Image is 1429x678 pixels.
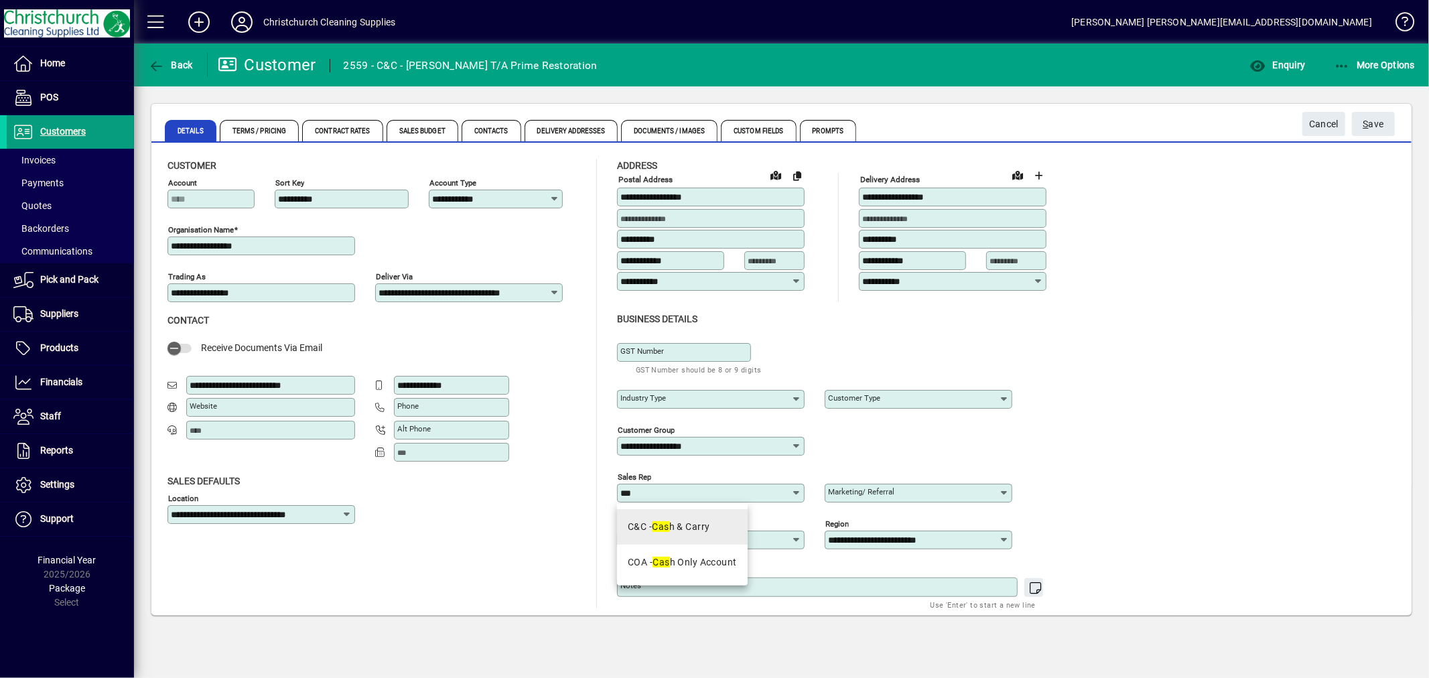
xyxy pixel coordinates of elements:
[7,263,134,297] a: Pick and Pack
[765,164,787,186] a: View on map
[178,10,220,34] button: Add
[1302,112,1345,136] button: Cancel
[617,160,657,171] span: Address
[828,393,880,403] mat-label: Customer type
[49,583,85,594] span: Package
[7,194,134,217] a: Quotes
[1249,60,1305,70] span: Enquiry
[7,332,134,365] a: Products
[7,172,134,194] a: Payments
[168,272,206,281] mat-label: Trading as
[618,472,651,481] mat-label: Sales rep
[1334,60,1416,70] span: More Options
[1385,3,1412,46] a: Knowledge Base
[653,557,669,567] em: Cas
[620,393,666,403] mat-label: Industry type
[7,468,134,502] a: Settings
[38,555,96,565] span: Financial Year
[387,120,458,141] span: Sales Budget
[7,366,134,399] a: Financials
[787,165,808,186] button: Copy to Delivery address
[220,120,299,141] span: Terms / Pricing
[1246,53,1308,77] button: Enquiry
[167,315,209,326] span: Contact
[220,10,263,34] button: Profile
[1331,53,1419,77] button: More Options
[13,155,56,165] span: Invoices
[825,519,849,528] mat-label: Region
[148,60,193,70] span: Back
[7,502,134,536] a: Support
[721,120,796,141] span: Custom Fields
[40,377,82,387] span: Financials
[13,200,52,211] span: Quotes
[628,520,709,534] div: C&C - h & Carry
[218,54,316,76] div: Customer
[376,272,413,281] mat-label: Deliver via
[40,513,74,524] span: Support
[617,509,748,545] mat-option: C&C - Cash & Carry
[165,120,216,141] span: Details
[302,120,383,141] span: Contract Rates
[1028,165,1050,186] button: Choose address
[168,493,198,502] mat-label: Location
[40,445,73,456] span: Reports
[931,597,1036,612] mat-hint: Use 'Enter' to start a new line
[1363,113,1384,135] span: ave
[275,178,304,188] mat-label: Sort key
[462,120,521,141] span: Contacts
[167,476,240,486] span: Sales defaults
[525,120,618,141] span: Delivery Addresses
[201,342,322,353] span: Receive Documents Via Email
[1352,112,1395,136] button: Save
[1363,119,1369,129] span: S
[397,401,419,411] mat-label: Phone
[1309,113,1339,135] span: Cancel
[636,362,762,377] mat-hint: GST Number should be 8 or 9 digits
[13,246,92,257] span: Communications
[40,342,78,353] span: Products
[13,223,69,234] span: Backorders
[134,53,208,77] app-page-header-button: Back
[145,53,196,77] button: Back
[168,178,197,188] mat-label: Account
[397,424,431,433] mat-label: Alt Phone
[617,314,697,324] span: Business details
[7,297,134,331] a: Suppliers
[168,225,234,234] mat-label: Organisation name
[40,308,78,319] span: Suppliers
[7,47,134,80] a: Home
[40,58,65,68] span: Home
[1007,164,1028,186] a: View on map
[40,92,58,103] span: POS
[800,120,857,141] span: Prompts
[7,400,134,433] a: Staff
[1071,11,1372,33] div: [PERSON_NAME] [PERSON_NAME][EMAIL_ADDRESS][DOMAIN_NAME]
[13,178,64,188] span: Payments
[190,401,217,411] mat-label: Website
[652,521,669,532] em: Cas
[7,81,134,115] a: POS
[628,555,737,569] div: COA - h Only Account
[429,178,476,188] mat-label: Account Type
[344,55,598,76] div: 2559 - C&C - [PERSON_NAME] T/A Prime Restoration
[828,487,894,496] mat-label: Marketing/ Referral
[618,425,675,434] mat-label: Customer group
[621,120,718,141] span: Documents / Images
[7,149,134,172] a: Invoices
[40,126,86,137] span: Customers
[40,411,61,421] span: Staff
[40,479,74,490] span: Settings
[617,545,748,580] mat-option: COA - Cash Only Account
[7,217,134,240] a: Backorders
[620,346,664,356] mat-label: GST Number
[40,274,98,285] span: Pick and Pack
[7,240,134,263] a: Communications
[7,434,134,468] a: Reports
[263,11,395,33] div: Christchurch Cleaning Supplies
[167,160,216,171] span: Customer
